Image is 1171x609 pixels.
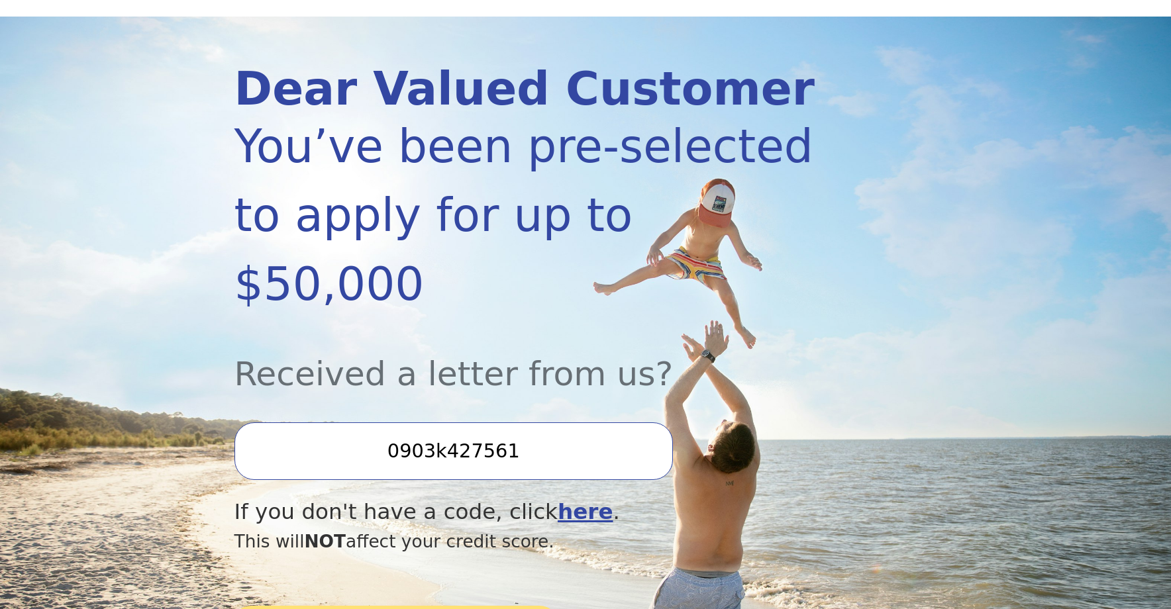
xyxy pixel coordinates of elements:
div: You’ve been pre-selected to apply for up to $50,000 [234,112,832,318]
input: Enter your Offer Code: [234,422,673,479]
div: Received a letter from us? [234,318,832,398]
div: If you don't have a code, click . [234,496,832,528]
span: NOT [305,531,346,551]
div: Dear Valued Customer [234,66,832,112]
div: This will affect your credit score. [234,528,832,555]
a: here [558,499,613,524]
